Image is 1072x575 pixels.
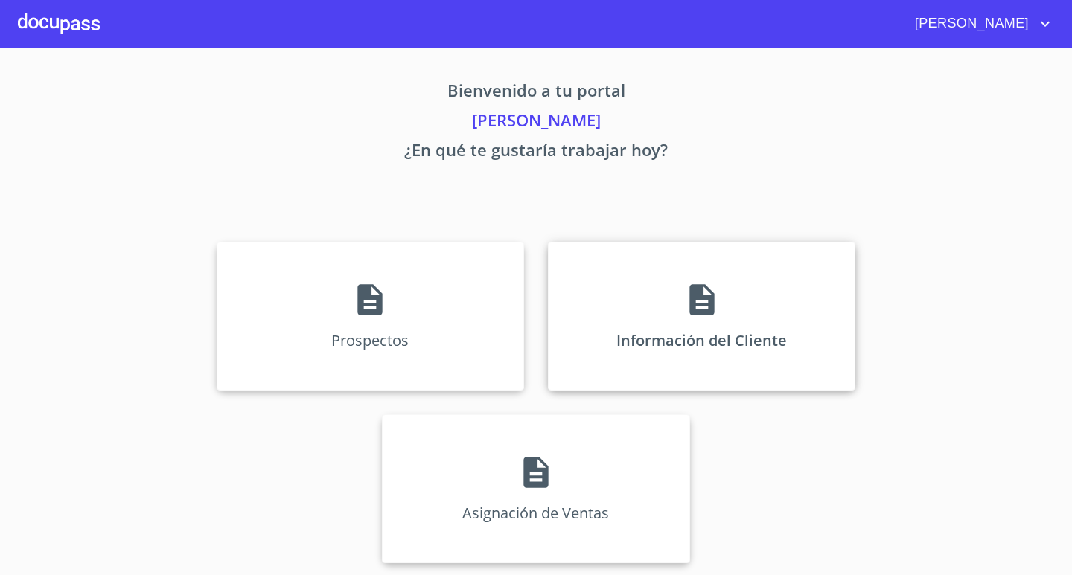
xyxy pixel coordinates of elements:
p: Prospectos [331,330,409,350]
button: account of current user [904,12,1054,36]
p: Asignación de Ventas [462,503,609,523]
p: Bienvenido a tu portal [77,78,995,108]
p: ¿En qué te gustaría trabajar hoy? [77,138,995,167]
p: [PERSON_NAME] [77,108,995,138]
p: Información del Cliente [616,330,787,350]
span: [PERSON_NAME] [904,12,1036,36]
